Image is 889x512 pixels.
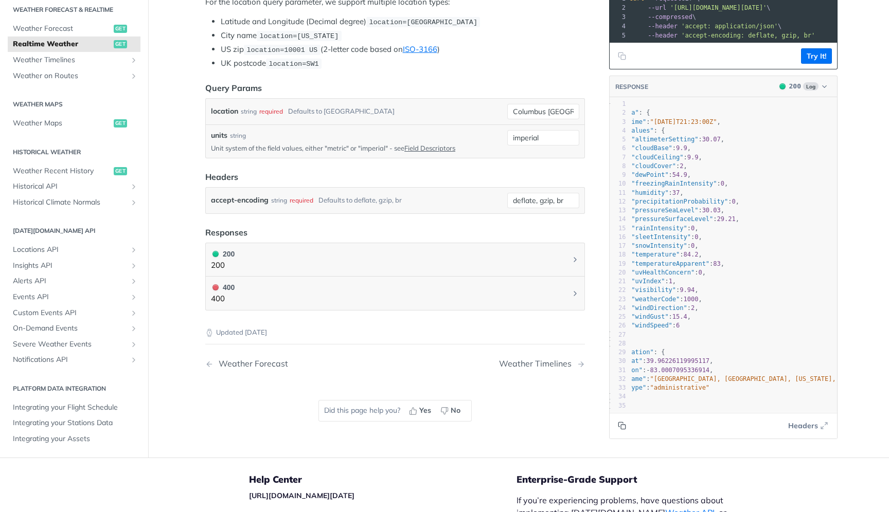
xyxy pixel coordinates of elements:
span: 400 [212,284,219,290]
span: : , [609,197,739,205]
span: Log [803,82,819,90]
span: 2 [691,304,695,311]
span: : , [609,224,699,231]
button: Yes [405,403,437,418]
button: 400 400400 [211,282,579,305]
div: Did this page help you? [318,400,472,422]
li: US zip (2-letter code based on ) [221,44,585,56]
span: : , [609,207,724,214]
a: Weather TimelinesShow subpages for Weather Timelines [8,52,140,68]
div: 3 [610,117,626,126]
span: "windDirection" [631,304,687,311]
span: Insights API [13,260,127,270]
a: Custom Events APIShow subpages for Custom Events API [8,305,140,320]
div: 6 [610,144,626,153]
button: 200200Log [774,81,832,92]
div: 21 [610,277,626,286]
div: required [259,104,283,119]
span: --compressed [648,13,692,21]
a: Historical APIShow subpages for Historical API [8,179,140,194]
span: "lat" [624,357,643,364]
span: "weatherCode" [631,295,680,302]
a: Realtime Weatherget [8,36,140,52]
span: 'accept-encoding: deflate, gzip, br' [681,32,815,39]
nav: Pagination Controls [205,349,585,379]
span: Integrating your Stations Data [13,418,138,428]
span: Severe Weather Events [13,339,127,349]
div: 29 [610,348,626,357]
p: 200 [211,260,235,271]
a: Weather Recent Historyget [8,163,140,178]
div: 22 [610,286,626,295]
span: "time" [624,118,646,125]
span: "cloudBase" [631,144,672,152]
span: 2 [680,162,683,169]
div: 23 [610,295,626,303]
span: "name" [624,375,646,382]
div: Query Params [205,82,262,94]
a: Events APIShow subpages for Events API [8,289,140,305]
span: --url [648,4,666,11]
button: Show subpages for Locations API [130,246,138,254]
div: 10 [610,179,626,188]
span: "[DATE]T21:23:00Z" [650,118,717,125]
span: No [451,405,460,416]
span: 84.2 [684,251,699,258]
div: 5 [610,135,626,144]
div: 26 [610,321,626,330]
div: 4 [610,22,627,31]
div: 25 [610,313,626,321]
div: 33 [610,383,626,392]
span: location=SW1 [269,60,318,68]
span: Weather Recent History [13,166,111,176]
span: : , [609,233,702,240]
div: Weather Timelines [499,359,577,369]
span: 6 [676,322,680,329]
span: "uvIndex" [631,278,665,285]
div: 28 [610,339,626,348]
div: 7 [610,153,626,161]
a: [URL][DOMAIN_NAME][DATE] [249,491,354,500]
span: : [609,322,680,329]
div: 2 [610,108,626,117]
p: 400 [211,293,235,305]
div: string [271,193,287,208]
span: Weather Timelines [13,55,127,65]
button: No [437,403,466,418]
div: 8 [610,161,626,170]
span: Alerts API [13,276,127,286]
span: "humidity" [631,189,668,196]
div: 14 [610,215,626,224]
span: : , [609,171,691,178]
span: \ [629,23,781,30]
span: : , [609,251,702,258]
span: --header [648,32,678,39]
h2: Weather Forecast & realtime [8,5,140,14]
span: "sleetIntensity" [631,233,691,240]
div: Responses [205,226,247,239]
span: 1000 [684,295,699,302]
span: 0 [691,224,695,231]
button: Show subpages for Weather Timelines [130,56,138,64]
span: 83.0007095336914 [650,366,710,373]
span: : , [609,295,702,302]
span: : , [609,144,691,152]
a: Previous Page: Weather Forecast [205,359,368,369]
div: 27 [610,330,626,339]
span: : , [609,357,713,364]
button: Show subpages for Severe Weather Events [130,340,138,348]
span: \ [629,4,771,11]
div: 4 [610,126,626,135]
span: Custom Events API [13,307,127,318]
a: Integrating your Assets [8,431,140,447]
span: location=[US_STATE] [259,32,339,40]
span: : , [609,180,728,187]
a: Integrating your Flight Schedule [8,400,140,415]
span: 9.94 [680,286,695,294]
span: 29.21 [717,215,736,223]
a: Alerts APIShow subpages for Alerts API [8,273,140,289]
button: Show subpages for Alerts API [130,277,138,285]
button: Show subpages for Insights API [130,261,138,269]
div: 11 [610,188,626,197]
a: Weather Forecastget [8,21,140,36]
